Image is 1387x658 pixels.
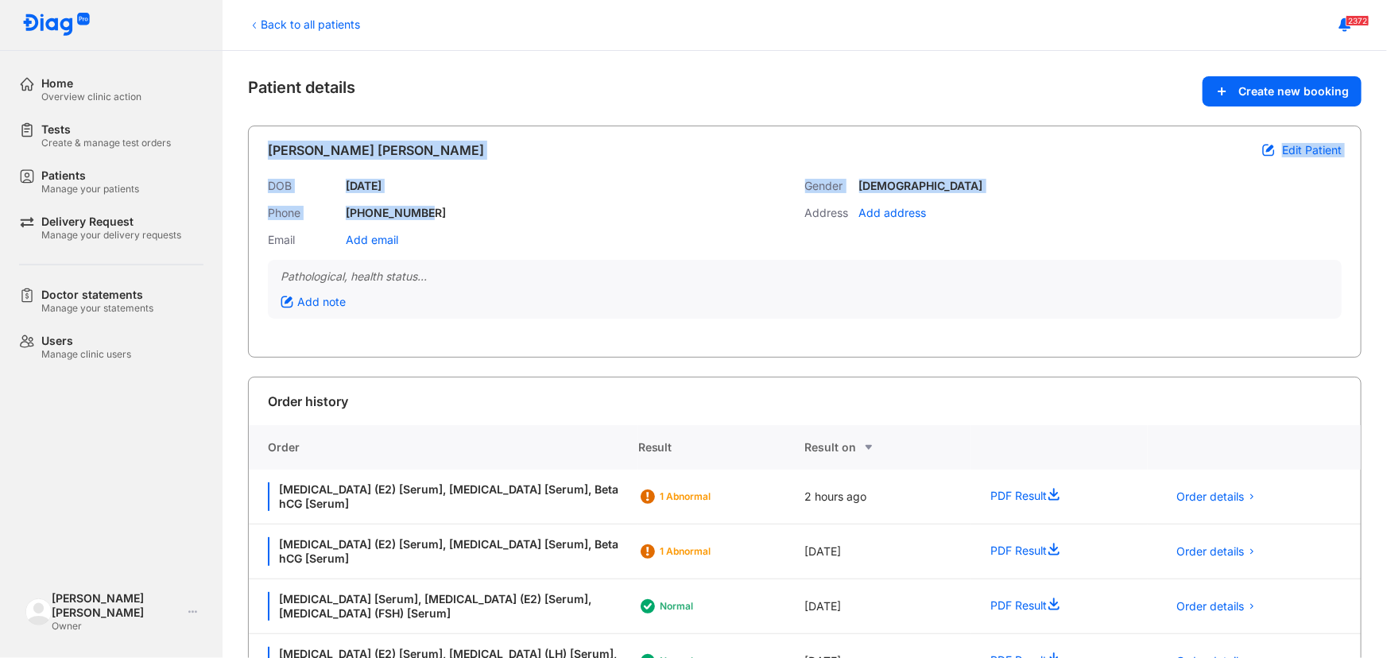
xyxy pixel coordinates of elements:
div: 1 Abnormal [661,545,788,558]
img: logo [22,13,91,37]
div: [MEDICAL_DATA] (E2) [Serum], [MEDICAL_DATA] [Serum], Beta hCG [Serum] [268,482,619,511]
div: Phone [268,206,339,220]
div: [DEMOGRAPHIC_DATA] [859,179,983,193]
button: Order details [1167,485,1266,509]
div: [MEDICAL_DATA] (E2) [Serum], [MEDICAL_DATA] [Serum], Beta hCG [Serum] [268,537,619,566]
div: Normal [661,600,788,613]
div: Overview clinic action [41,91,141,103]
div: Order history [268,392,348,411]
div: PDF Result [971,524,1148,579]
div: Add address [859,206,927,220]
span: Order details [1176,544,1244,559]
div: [DATE] [346,179,382,193]
div: [PERSON_NAME] [PERSON_NAME] [268,141,484,160]
span: Order details [1176,490,1244,504]
div: Manage your statements [41,302,153,315]
div: Manage your patients [41,183,139,195]
div: 2 hours ago [804,470,971,524]
img: logo [25,598,52,625]
div: Patient details [248,76,1362,106]
div: Add email [346,233,398,247]
div: DOB [268,179,339,193]
button: Create new booking [1203,76,1362,106]
div: Back to all patients [248,16,360,33]
div: [PHONE_NUMBER] [346,206,446,220]
div: [PERSON_NAME] [PERSON_NAME] [52,591,182,620]
div: Pathological, health status... [281,269,1329,284]
div: PDF Result [971,470,1148,524]
div: PDF Result [971,579,1148,634]
div: Home [41,76,141,91]
div: Owner [52,620,182,633]
div: Email [268,233,339,247]
div: Result on [804,438,971,457]
div: Address [805,206,853,220]
div: Result [638,425,805,470]
span: 2372 [1346,15,1370,26]
span: Edit Patient [1282,143,1342,157]
div: [DATE] [804,579,971,634]
div: Manage clinic users [41,348,131,361]
div: Manage your delivery requests [41,229,181,242]
div: Users [41,334,131,348]
div: Doctor statements [41,288,153,302]
button: Order details [1167,594,1266,618]
div: Delivery Request [41,215,181,229]
div: Create & manage test orders [41,137,171,149]
div: Gender [805,179,853,193]
div: 1 Abnormal [661,490,788,503]
div: [DATE] [804,524,971,579]
div: Tests [41,122,171,137]
span: Order details [1176,599,1244,613]
div: Add note [281,295,346,309]
div: Patients [41,168,139,183]
div: Order [249,425,638,470]
div: [MEDICAL_DATA] [Serum], [MEDICAL_DATA] (E2) [Serum], [MEDICAL_DATA] (FSH) [Serum] [268,592,619,621]
button: Order details [1167,540,1266,563]
span: Create new booking [1238,84,1349,99]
